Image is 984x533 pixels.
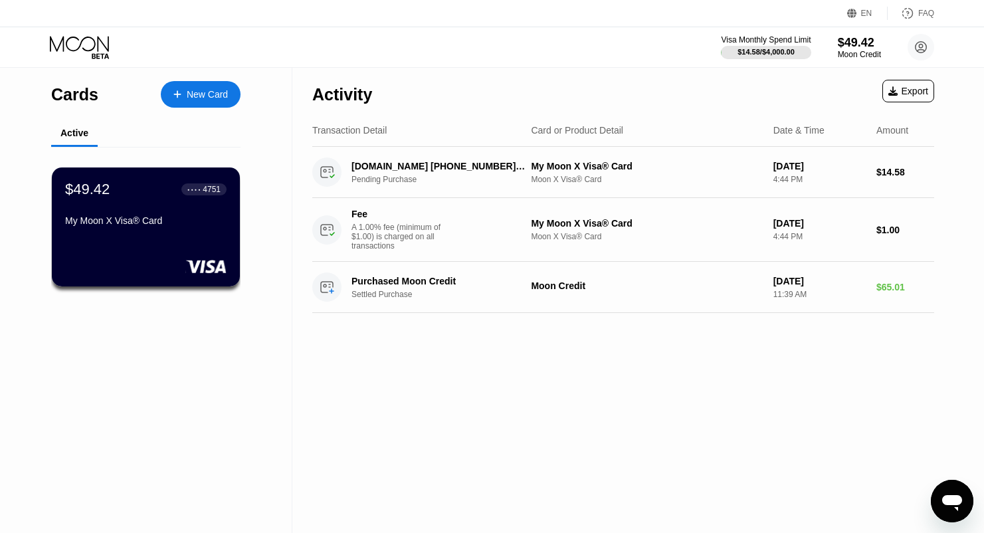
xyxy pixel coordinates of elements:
div: $14.58 [876,167,934,177]
div: $49.42 [65,181,110,198]
div: Visa Monthly Spend Limit$14.58/$4,000.00 [721,35,811,59]
div: My Moon X Visa® Card [531,218,762,229]
div: FAQ [918,9,934,18]
iframe: Button to launch messaging window [931,480,973,522]
div: Activity [312,85,372,104]
div: [DATE] [773,276,866,286]
div: My Moon X Visa® Card [531,161,762,171]
div: My Moon X Visa® Card [65,215,227,226]
div: [DATE] [773,161,866,171]
div: FeeA 1.00% fee (minimum of $1.00) is charged on all transactionsMy Moon X Visa® CardMoon X Visa® ... [312,198,934,262]
div: Moon X Visa® Card [531,232,762,241]
div: [DOMAIN_NAME] [PHONE_NUMBER] SEPending PurchaseMy Moon X Visa® CardMoon X Visa® Card[DATE]4:44 PM... [312,147,934,198]
div: Moon Credit [838,50,881,59]
div: Export [882,80,934,102]
div: Transaction Detail [312,125,387,136]
div: Pending Purchase [351,175,539,184]
div: Settled Purchase [351,290,539,299]
div: 4751 [203,185,221,194]
div: Active [60,128,88,138]
div: 4:44 PM [773,232,866,241]
div: $14.58 / $4,000.00 [738,48,795,56]
div: Moon X Visa® Card [531,175,762,184]
div: EN [847,7,888,20]
div: FAQ [888,7,934,20]
div: ● ● ● ● [187,187,201,191]
div: $1.00 [876,225,934,235]
div: Visa Monthly Spend Limit [721,35,811,45]
div: 4:44 PM [773,175,866,184]
div: $49.42Moon Credit [838,36,881,59]
div: [DOMAIN_NAME] [PHONE_NUMBER] SE [351,161,526,171]
div: EN [861,9,872,18]
div: Purchased Moon Credit [351,276,526,286]
div: $49.42● ● ● ●4751My Moon X Visa® Card [52,167,240,286]
div: Purchased Moon CreditSettled PurchaseMoon Credit[DATE]11:39 AM$65.01 [312,262,934,313]
div: Amount [876,125,908,136]
div: New Card [187,89,228,100]
div: Fee [351,209,444,219]
div: $65.01 [876,282,934,292]
div: $49.42 [838,36,881,50]
div: Card or Product Detail [531,125,623,136]
div: [DATE] [773,218,866,229]
div: A 1.00% fee (minimum of $1.00) is charged on all transactions [351,223,451,251]
div: Moon Credit [531,280,762,291]
div: Date & Time [773,125,825,136]
div: New Card [161,81,241,108]
div: Cards [51,85,98,104]
div: 11:39 AM [773,290,866,299]
div: Export [888,86,928,96]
